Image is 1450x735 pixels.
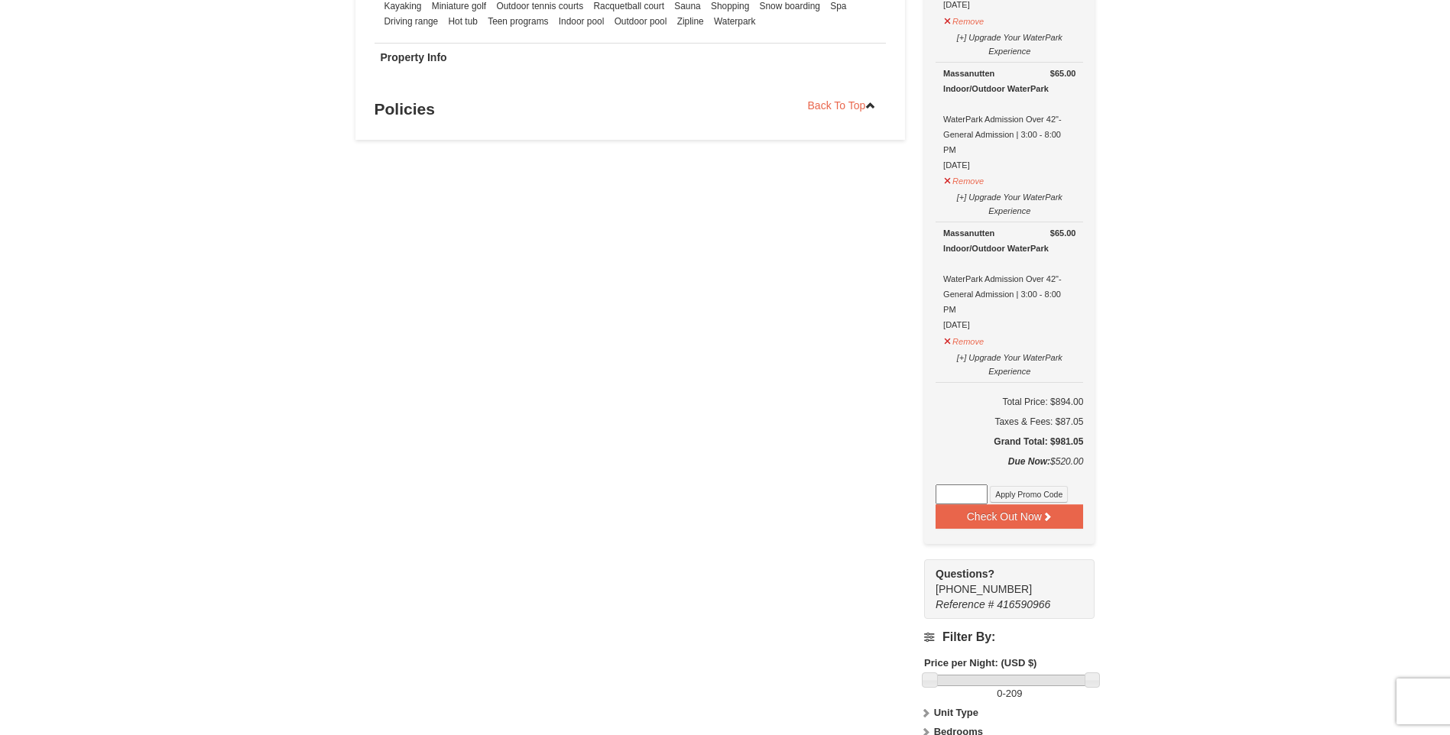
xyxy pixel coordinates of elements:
li: Waterpark [710,14,759,29]
span: 0 [997,688,1002,699]
li: Outdoor pool [611,14,671,29]
div: Taxes & Fees: $87.05 [936,414,1083,429]
strong: Property Info [381,51,447,63]
strong: Due Now: [1008,456,1050,467]
div: Massanutten Indoor/Outdoor WaterPark [943,225,1075,256]
label: - [924,686,1095,701]
button: Check Out Now [936,504,1083,529]
button: Remove [943,330,985,349]
li: Teen programs [484,14,552,29]
h6: Total Price: $894.00 [936,394,1083,410]
strong: Questions? [936,568,994,580]
li: Hot tub [445,14,482,29]
span: 209 [1006,688,1023,699]
h3: Policies [375,94,887,125]
h4: Filter By: [924,630,1095,644]
h5: Grand Total: $981.05 [936,434,1083,449]
span: Reference # [936,598,994,610]
strong: $65.00 [1050,66,1076,81]
div: $520.00 [936,454,1083,484]
li: Zipline [673,14,708,29]
button: Remove [943,170,985,189]
li: Driving range [381,14,443,29]
button: [+] Upgrade Your WaterPark Experience [943,26,1075,59]
button: Remove [943,10,985,29]
button: [+] Upgrade Your WaterPark Experience [943,186,1075,219]
li: Indoor pool [555,14,608,29]
div: WaterPark Admission Over 42"- General Admission | 3:00 - 8:00 PM [DATE] [943,225,1075,332]
span: 416590966 [997,598,1050,610]
strong: Unit Type [934,707,978,718]
div: Massanutten Indoor/Outdoor WaterPark [943,66,1075,96]
a: Back To Top [798,94,887,117]
button: [+] Upgrade Your WaterPark Experience [943,346,1075,379]
div: WaterPark Admission Over 42"- General Admission | 3:00 - 8:00 PM [DATE] [943,66,1075,173]
strong: Price per Night: (USD $) [924,657,1036,669]
strong: $65.00 [1050,225,1076,241]
button: Apply Promo Code [990,486,1068,503]
span: [PHONE_NUMBER] [936,566,1067,595]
